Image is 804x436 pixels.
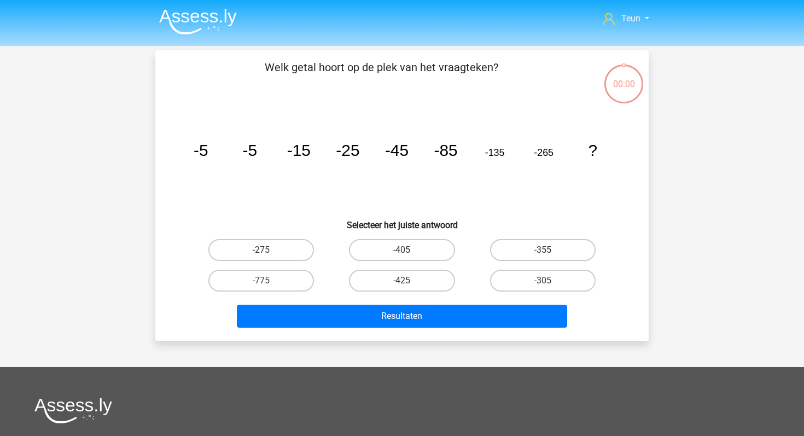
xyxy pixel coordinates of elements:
tspan: -45 [385,141,409,159]
tspan: -25 [336,141,359,159]
p: Welk getal hoort op de plek van het vraagteken? [173,59,590,92]
label: -355 [490,239,596,261]
label: -275 [208,239,314,261]
label: -405 [349,239,455,261]
tspan: -265 [534,147,554,158]
tspan: -85 [434,141,457,159]
h6: Selecteer het juiste antwoord [173,211,631,230]
span: Teun [621,13,640,24]
tspan: ? [588,141,597,159]
button: Resultaten [237,305,568,328]
label: -305 [490,270,596,292]
div: 00:00 [603,63,644,91]
a: Teun [598,12,654,25]
tspan: -5 [194,141,208,159]
img: Assessly [159,9,237,34]
img: Assessly logo [34,398,112,423]
tspan: -5 [243,141,258,159]
tspan: -135 [485,147,505,158]
label: -425 [349,270,455,292]
tspan: -15 [287,141,311,159]
label: -775 [208,270,314,292]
